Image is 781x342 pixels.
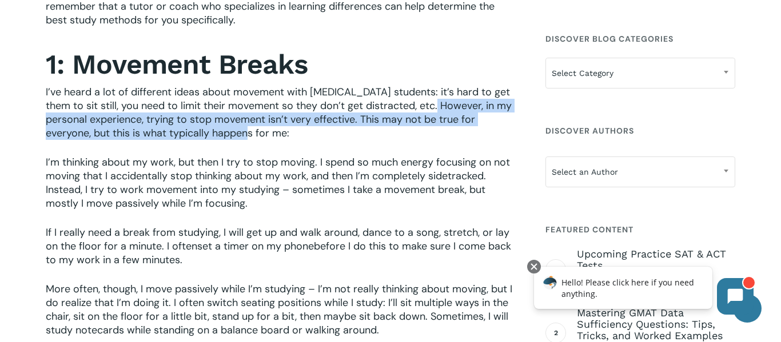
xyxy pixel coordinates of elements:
[577,248,735,288] a: Upcoming Practice SAT & ACT Tests [DATE]
[46,48,308,81] strong: 1: Movement Breaks
[46,85,512,140] span: I’ve heard a lot of different ideas about movement with [MEDICAL_DATA] students: it’s hard to get...
[545,58,735,88] span: Select Category
[522,257,765,326] iframe: Chatbot
[46,155,510,210] span: I’m thinking about my work, but then I try to stop moving. I spend so much energy focusing on not...
[545,219,735,240] h4: Featured Content
[46,282,512,337] span: More often, though, I move passively while I’m studying – I’m not really thinking about moving, b...
[545,29,735,49] h4: Discover Blog Categories
[46,239,511,267] span: before I do this to make sure I come back to my work in a few minutes.
[545,120,735,141] h4: Discover Authors
[197,239,314,253] span: set a timer on my phone
[545,156,735,187] span: Select an Author
[546,160,735,184] span: Select an Author
[577,248,735,271] span: Upcoming Practice SAT & ACT Tests
[546,61,735,85] span: Select Category
[46,226,509,253] span: If I really need a break from studying, I will get up and walk around, dance to a song, stretch, ...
